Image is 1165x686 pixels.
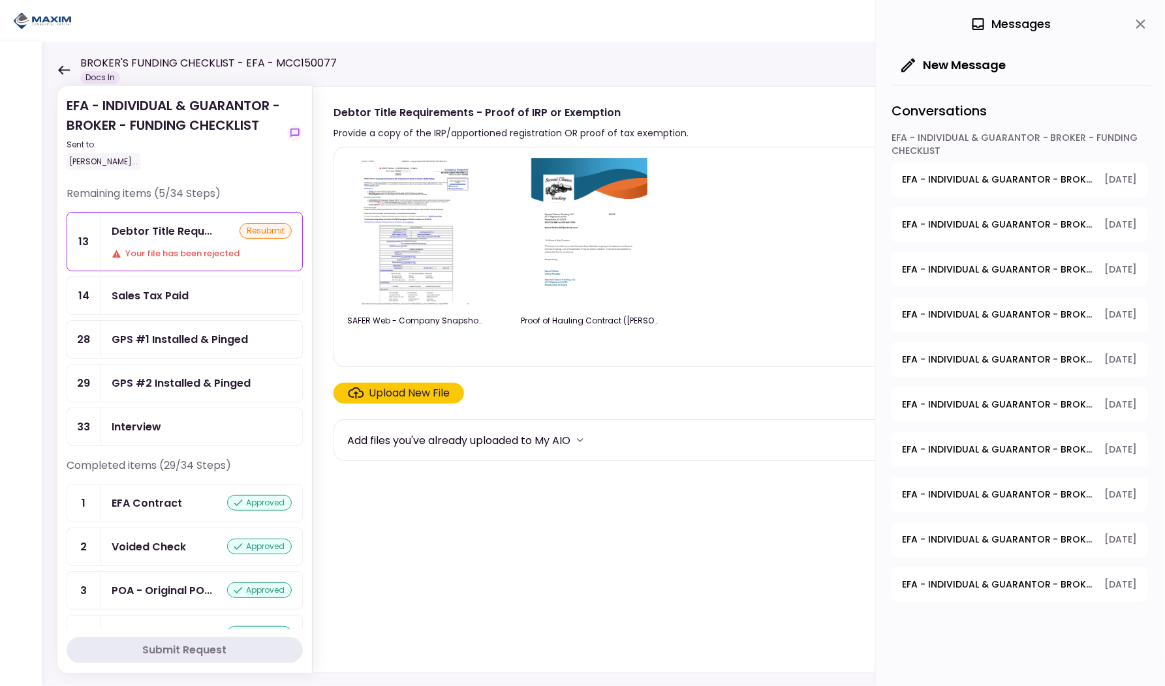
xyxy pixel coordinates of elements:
[112,331,248,348] div: GPS #1 Installed & Pinged
[227,495,292,511] div: approved
[67,408,303,446] a: 33Interview
[892,162,1148,197] button: open-conversation
[892,342,1148,377] button: open-conversation
[369,385,450,401] div: Upload New File
[80,55,337,71] h1: BROKER'S FUNDING CHECKLIST - EFA - MCC150077
[1105,353,1138,366] span: [DATE]
[334,125,689,141] div: Provide a copy of the IRP/apportioned registration OR proof of tax exemption.
[334,383,464,404] span: Click here to upload the required document
[67,96,282,170] div: EFA - INDIVIDUAL & GUARANTOR - BROKER - FUNDING CHECKLIST
[347,315,484,327] div: SAFER Web - Company Snapshot SECOND CHANCE TRUCKING LLC.pdf
[902,308,1096,321] span: EFA - INDIVIDUAL & GUARANTOR - BROKER - FUNDING CHECKLIST - GPS Units Ordered
[902,398,1096,411] span: EFA - INDIVIDUAL & GUARANTOR - BROKER - FUNDING CHECKLIST - GPS Installation Requested
[67,320,303,359] a: 28GPS #1 Installed & Pinged
[67,213,101,271] div: 13
[287,125,303,141] button: show-messages
[892,522,1148,557] button: open-conversation
[902,578,1096,591] span: EFA - INDIVIDUAL & GUARANTOR - BROKER - FUNDING CHECKLIST - Debtor Title Requirements - Other Req...
[112,223,212,239] div: Debtor Title Requirements - Proof of IRP or Exemption
[240,223,292,239] div: resubmit
[67,321,101,358] div: 28
[1105,308,1138,321] span: [DATE]
[347,432,570,449] div: Add files you've already uploaded to My AIO
[902,443,1096,456] span: EFA - INDIVIDUAL & GUARANTOR - BROKER - FUNDING CHECKLIST - Debtor Sales Tax Treatment
[892,432,1148,467] button: open-conversation
[1105,263,1138,276] span: [DATE]
[67,571,303,610] a: 3POA - Original POA (not CA or GA) (Received in house)approved
[570,430,590,450] button: more
[13,11,72,31] img: Partner icon
[67,276,303,315] a: 14Sales Tax Paid
[227,539,292,554] div: approved
[892,567,1148,602] button: open-conversation
[143,642,227,658] div: Submit Request
[1105,443,1138,456] span: [DATE]
[892,85,1152,131] div: Conversations
[902,353,1096,366] span: EFA - INDIVIDUAL & GUARANTOR - BROKER - FUNDING CHECKLIST - GPS #1 Installed & Pinged
[67,616,101,653] div: 4
[227,626,292,642] div: approved
[902,533,1096,546] span: EFA - INDIVIDUAL & GUARANTOR - BROKER - FUNDING CHECKLIST - Proof of Hauling Contract
[112,288,189,304] div: Sales Tax Paid
[67,153,140,170] div: [PERSON_NAME]...
[892,297,1148,332] button: open-conversation
[112,419,161,435] div: Interview
[1130,13,1152,35] button: close
[892,477,1148,512] button: open-conversation
[80,71,120,84] div: Docs In
[902,263,1096,276] span: EFA - INDIVIDUAL & GUARANTOR - BROKER - FUNDING CHECKLIST - Sales Tax Paid
[521,315,658,327] div: Proof of Hauling Contract (Eduardo Alexis Salvador Bonilla).pdf
[1105,533,1138,546] span: [DATE]
[902,173,1096,186] span: EFA - INDIVIDUAL & GUARANTOR - BROKER - FUNDING CHECKLIST - Debtor Title Requirements - Proof of ...
[1105,578,1138,591] span: [DATE]
[112,375,251,391] div: GPS #2 Installed & Pinged
[892,131,1148,162] div: EFA - INDIVIDUAL & GUARANTOR - BROKER - FUNDING CHECKLIST
[312,86,1139,673] div: Debtor Title Requirements - Proof of IRP or ExemptionProvide a copy of the IRP/apportioned regist...
[67,528,303,566] a: 2Voided Checkapproved
[112,582,212,599] div: POA - Original POA (not CA or GA) (Received in house)
[67,186,303,212] div: Remaining items (5/34 Steps)
[67,572,101,609] div: 3
[67,408,101,445] div: 33
[971,14,1051,34] div: Messages
[67,364,303,402] a: 29GPS #2 Installed & Pinged
[902,218,1096,231] span: EFA - INDIVIDUAL & GUARANTOR - BROKER - FUNDING CHECKLIST - Certificate of Insurance
[334,104,689,121] div: Debtor Title Requirements - Proof of IRP or Exemption
[1105,173,1138,186] span: [DATE]
[67,637,303,663] button: Submit Request
[112,247,292,260] div: Your file has been rejected
[67,139,282,151] div: Sent to:
[67,485,101,522] div: 1
[892,207,1148,242] button: open-conversation
[1105,398,1138,411] span: [DATE]
[67,615,303,653] a: 4POA Copy & Tracking Receiptapproved
[67,484,303,522] a: 1EFA Contractapproved
[67,277,101,314] div: 14
[112,626,221,642] div: POA Copy & Tracking Receipt
[1105,218,1138,231] span: [DATE]
[902,488,1096,501] span: EFA - INDIVIDUAL & GUARANTOR - BROKER - FUNDING CHECKLIST - Dealer's Final Invoice
[892,252,1148,287] button: open-conversation
[1105,488,1138,501] span: [DATE]
[67,212,303,271] a: 13Debtor Title Requirements - Proof of IRP or ExemptionresubmitYour file has been rejected
[227,582,292,598] div: approved
[112,495,182,511] div: EFA Contract
[67,458,303,484] div: Completed items (29/34 Steps)
[112,539,186,555] div: Voided Check
[892,387,1148,422] button: open-conversation
[892,48,1016,82] button: New Message
[67,365,101,402] div: 29
[67,528,101,565] div: 2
